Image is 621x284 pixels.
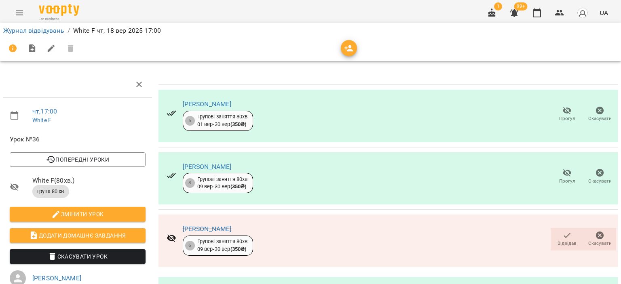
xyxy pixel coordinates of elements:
[10,228,146,243] button: Додати домашнє завдання
[10,152,146,167] button: Попередні уроки
[558,240,577,247] span: Відвідав
[16,155,139,164] span: Попередні уроки
[183,225,232,233] a: [PERSON_NAME]
[10,207,146,221] button: Змінити урок
[183,163,232,170] a: [PERSON_NAME]
[577,7,588,19] img: avatar_s.png
[230,121,247,127] b: ( 350 ₴ )
[600,8,608,17] span: UA
[73,26,161,36] p: White F чт, 18 вер 2025 17:00
[10,249,146,264] button: Скасувати Урок
[583,228,616,250] button: Скасувати
[197,238,248,253] div: Групові заняття 80хв 09 вер - 30 вер
[514,2,528,11] span: 99+
[559,178,575,185] span: Прогул
[32,176,146,185] span: White F ( 80 хв. )
[10,3,29,23] button: Menu
[588,115,612,122] span: Скасувати
[16,209,139,219] span: Змінити урок
[588,240,612,247] span: Скасувати
[197,176,248,191] div: Групові заняття 80хв 09 вер - 30 вер
[551,103,583,126] button: Прогул
[230,183,247,189] b: ( 350 ₴ )
[185,116,195,126] div: 5
[32,107,57,115] a: чт , 17:00
[39,4,79,16] img: Voopty Logo
[3,26,618,36] nav: breadcrumb
[32,188,69,195] span: група 80 хв
[588,178,612,185] span: Скасувати
[68,26,70,36] li: /
[551,228,583,250] button: Відвідав
[494,2,502,11] span: 1
[10,135,146,144] span: Урок №36
[583,103,616,126] button: Скасувати
[185,178,195,188] div: 8
[3,27,64,34] a: Журнал відвідувань
[16,252,139,261] span: Скасувати Урок
[551,165,583,188] button: Прогул
[583,165,616,188] button: Скасувати
[197,113,248,128] div: Групові заняття 80хв 01 вер - 30 вер
[559,115,575,122] span: Прогул
[32,117,51,123] a: White F
[596,5,611,20] button: UA
[230,246,247,252] b: ( 350 ₴ )
[16,231,139,240] span: Додати домашнє завдання
[185,241,195,250] div: 6
[32,274,81,282] a: [PERSON_NAME]
[183,100,232,108] a: [PERSON_NAME]
[39,17,79,22] span: For Business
